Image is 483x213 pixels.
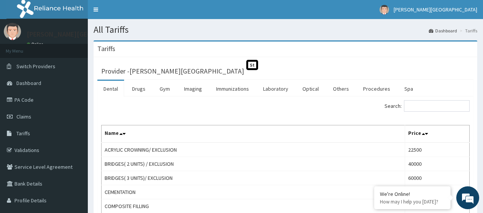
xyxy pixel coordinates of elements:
td: 40000 [405,157,470,171]
h1: All Tariffs [94,25,477,35]
a: Others [327,81,355,97]
td: 22500 [405,143,470,157]
span: [PERSON_NAME][GEOGRAPHIC_DATA] [394,6,477,13]
a: Imaging [178,81,208,97]
a: Gym [153,81,176,97]
td: 9500 [405,185,470,199]
span: Dashboard [16,80,41,86]
img: User Image [4,23,21,40]
td: CEMENTATION [102,185,405,199]
img: User Image [380,5,389,14]
td: ACRYLIC CROWNING/ EXCLUSION [102,143,405,157]
span: Tariffs [16,130,30,137]
a: Spa [398,81,419,97]
td: 60000 [405,171,470,185]
h3: Provider - [PERSON_NAME][GEOGRAPHIC_DATA] [101,68,244,75]
a: Online [27,42,45,47]
p: [PERSON_NAME][GEOGRAPHIC_DATA] [27,31,140,38]
p: How may I help you today? [380,199,445,205]
li: Tariffs [458,27,477,34]
a: Procedures [357,81,396,97]
td: BRIDGES( 3 UNITS)/ EXCLUSION [102,171,405,185]
a: Dashboard [429,27,457,34]
span: Claims [16,113,31,120]
span: St [246,60,258,70]
label: Search: [384,100,470,112]
a: Laboratory [257,81,294,97]
th: Price [405,125,470,143]
a: Dental [97,81,124,97]
h3: Tariffs [97,45,115,52]
a: Immunizations [210,81,255,97]
input: Search: [404,100,470,112]
a: Drugs [126,81,152,97]
th: Name [102,125,405,143]
div: We're Online! [380,191,445,197]
td: BRIDGES( 2 UNITS) / EXCLUSION [102,157,405,171]
span: Switch Providers [16,63,55,70]
a: Optical [296,81,325,97]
